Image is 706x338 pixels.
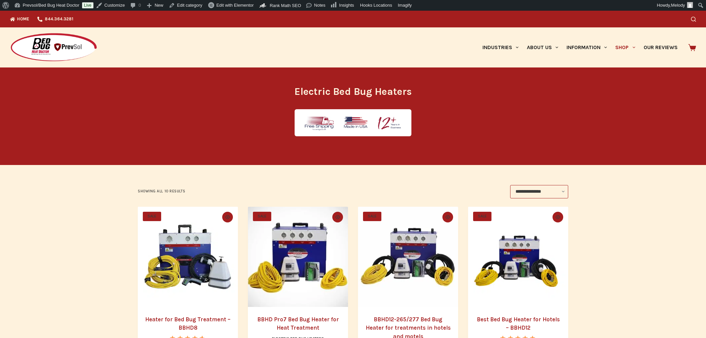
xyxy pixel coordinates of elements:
[671,3,685,8] span: Melody
[473,212,491,221] span: SALE
[510,185,568,198] select: Shop order
[222,212,233,222] button: Quick view toggle
[10,33,97,62] img: Prevsol/Bed Bug Heat Doctor
[228,84,478,99] h1: Electric Bed Bug Heaters
[363,212,381,221] span: SALE
[216,3,254,8] span: Edit with Elementor
[145,316,231,331] a: Heater for Bed Bug Treatment – BBHD8
[253,212,271,221] span: SALE
[332,212,343,222] button: Quick view toggle
[468,207,568,307] a: Best Bed Bug Heater for Hotels - BBHD12
[138,188,185,194] p: Showing all 10 results
[138,207,238,307] a: Heater for Bed Bug Treatment - BBHD8
[478,27,682,67] nav: Primary
[143,212,161,221] span: SALE
[553,212,563,222] button: Quick view toggle
[82,2,93,8] a: Live
[10,11,77,27] nav: Top Menu
[611,27,639,67] a: Shop
[639,27,682,67] a: Our Reviews
[248,207,348,307] a: BBHD Pro7 Bed Bug Heater for Heat Treatment
[691,17,696,22] button: Search
[257,316,339,331] a: BBHD Pro7 Bed Bug Heater for Heat Treatment
[522,27,562,67] a: About Us
[10,11,33,27] a: Home
[270,3,301,8] span: Rank Math SEO
[563,27,611,67] a: Information
[442,212,453,222] button: Quick view toggle
[358,207,458,307] a: BBHD12-265/277 Bed Bug Heater for treatments in hotels and motels
[478,27,522,67] a: Industries
[33,11,77,27] a: 844.364.3281
[477,316,560,331] a: Best Bed Bug Heater for Hotels – BBHD12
